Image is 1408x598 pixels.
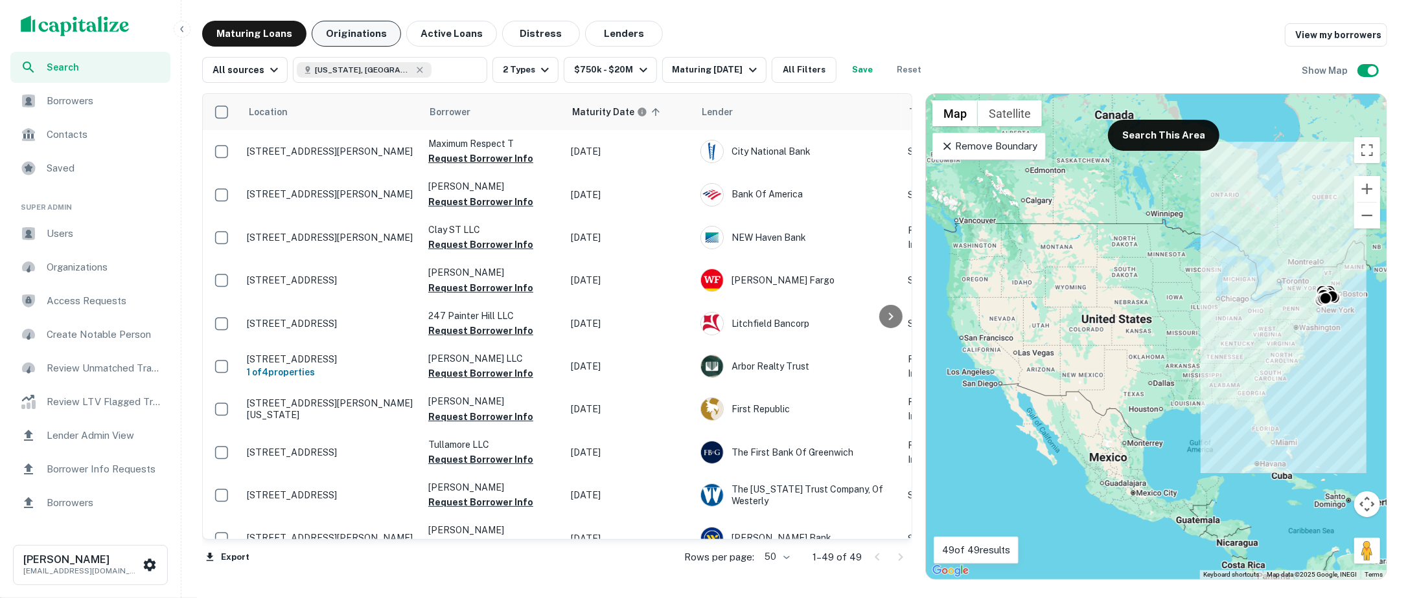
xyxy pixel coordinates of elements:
button: Maturing Loans [202,21,306,47]
span: Access Requests [47,293,163,309]
button: All sources [202,57,288,83]
div: Access Requests [10,285,170,316]
p: [DATE] [571,531,687,546]
p: 49 of 49 results [942,542,1010,558]
span: Borrowers [47,93,163,109]
button: Request Borrower Info [428,538,533,553]
img: Google [929,562,972,579]
img: picture [701,269,723,291]
p: [PERSON_NAME] [428,523,558,537]
p: Remove Boundary [941,138,1037,154]
p: [PERSON_NAME] [428,394,558,408]
p: [STREET_ADDRESS][PERSON_NAME] [247,232,415,243]
p: [STREET_ADDRESS] [247,318,415,329]
button: Request Borrower Info [428,151,533,166]
h6: [PERSON_NAME] [23,555,140,565]
div: The [US_STATE] Trust Company, Of Westerly [700,483,895,507]
p: [STREET_ADDRESS][PERSON_NAME] [247,188,415,200]
button: Maturing [DATE] [662,57,767,83]
button: Request Borrower Info [428,409,533,425]
a: Email Testing [10,521,170,552]
a: Users [10,218,170,249]
span: Lender [702,104,733,120]
button: Request Borrower Info [428,280,533,296]
span: [US_STATE], [GEOGRAPHIC_DATA] [315,64,412,76]
button: Toggle fullscreen view [1354,137,1380,163]
span: Maturity dates displayed may be estimated. Please contact the lender for the most accurate maturi... [572,105,664,119]
div: Maturity dates displayed may be estimated. Please contact the lender for the most accurate maturi... [572,105,647,119]
a: Saved [10,153,170,184]
button: Request Borrower Info [428,494,533,510]
p: [DATE] [571,144,687,159]
button: Originations [312,21,401,47]
p: [DATE] [571,402,687,416]
button: Request Borrower Info [428,366,533,381]
img: picture [701,313,723,335]
p: [DATE] [571,488,687,502]
th: Location [240,94,422,130]
p: SFR [908,188,973,202]
img: picture [701,184,723,206]
img: picture [701,441,723,463]
span: Location [248,104,305,120]
th: Maturity dates displayed may be estimated. Please contact the lender for the most accurate maturi... [564,94,694,130]
span: Create Notable Person [47,327,163,342]
p: SFR [908,144,973,159]
span: Map data ©2025 Google, INEGI [1267,571,1357,578]
a: Review LTV Flagged Transactions [10,386,170,417]
div: Borrower Info Requests [10,454,170,485]
button: Request Borrower Info [428,237,533,252]
span: Search [47,60,163,74]
p: [DATE] [571,316,687,331]
div: 50 [759,548,792,566]
a: Lender Admin View [10,420,170,451]
img: capitalize-logo.png [21,16,130,36]
p: [PERSON_NAME] [428,480,558,494]
div: Arbor Realty Trust [700,355,895,378]
span: Lender Admin View [47,428,163,443]
span: Type [909,104,931,120]
button: Show street map [932,100,978,126]
p: [DATE] [571,445,687,460]
a: Open this area in Google Maps (opens a new window) [929,562,972,579]
button: Export [202,548,253,567]
span: Users [47,226,163,241]
a: Organizations [10,252,170,283]
div: All sources [213,62,282,78]
p: SFR [908,316,973,331]
button: Zoom out [1354,203,1380,228]
p: Rows per page: [684,549,754,565]
p: [STREET_ADDRESS][PERSON_NAME][US_STATE] [247,397,415,421]
button: Distress [502,21,580,47]
img: picture [701,140,723,162]
img: picture [701,227,723,249]
p: [DATE] [571,359,687,373]
a: Borrowers [10,487,170,518]
a: Review Unmatched Transactions [10,353,170,384]
iframe: Chat Widget [1343,494,1408,557]
p: [PERSON_NAME] [428,179,558,194]
p: Residential Investment [908,223,973,252]
button: Lenders [585,21,663,47]
h6: Maturity Date [572,105,634,119]
button: Zoom in [1354,176,1380,202]
th: Lender [694,94,901,130]
div: First Republic [700,397,895,421]
button: Request Borrower Info [428,194,533,210]
span: Borrower [430,104,470,120]
a: View my borrowers [1285,23,1387,47]
p: [EMAIL_ADDRESS][DOMAIN_NAME] [23,565,140,577]
p: [DATE] [571,188,687,202]
p: [STREET_ADDRESS] [247,353,415,365]
p: SFR [908,488,973,502]
a: Search [10,52,170,83]
button: Search This Area [1108,120,1219,151]
p: [PERSON_NAME] [428,265,558,280]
